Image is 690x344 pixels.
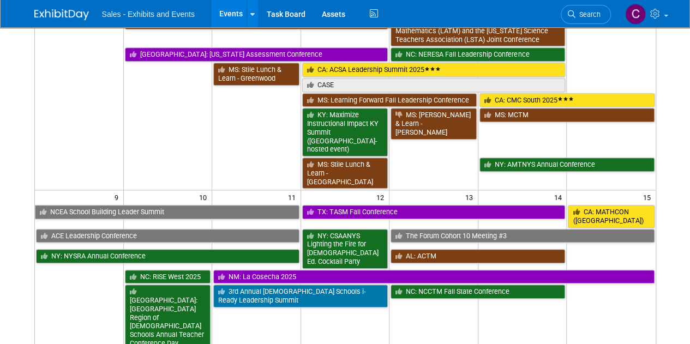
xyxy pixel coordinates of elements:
[479,93,655,107] a: CA: CMC South 2025
[36,229,299,243] a: ACE Leadership Conference
[302,63,566,77] a: CA: ACSA Leadership Summit 2025
[302,229,388,269] a: NY: CSAANYS Lighting the Fire for [DEMOGRAPHIC_DATA] Ed. Cocktail Party
[391,229,654,243] a: The Forum Cohort 10 Meeting #3
[568,205,654,227] a: CA: MATHCON ([GEOGRAPHIC_DATA])
[287,190,301,204] span: 11
[479,108,655,122] a: MS: MCTM
[479,158,655,172] a: NY: AMTNYS Annual Conference
[125,47,388,62] a: [GEOGRAPHIC_DATA]: [US_STATE] Assessment Conference
[625,4,646,25] img: Christine Lurz
[36,249,299,263] a: NY: NYSRA Annual Conference
[391,108,477,139] a: MS: [PERSON_NAME] & Learn - [PERSON_NAME]
[391,15,565,46] a: LA: The [US_STATE] Association of Teachers of Mathematics (LATM) and the [US_STATE] Science Teach...
[113,190,123,204] span: 9
[125,270,211,284] a: NC: RISE West 2025
[213,285,388,307] a: 3rd Annual [DEMOGRAPHIC_DATA] Schools i-Ready Leadership Summit
[642,190,656,204] span: 15
[464,190,478,204] span: 13
[213,63,299,85] a: MS: Stile Lunch & Learn - Greenwood
[302,158,388,189] a: MS: Stile Lunch & Learn - [GEOGRAPHIC_DATA]
[391,249,565,263] a: AL: ACTM
[302,108,388,156] a: KY: Maximize Instructional Impact KY Summit ([GEOGRAPHIC_DATA]-hosted event)
[302,205,566,219] a: TX: TASM Fall Conference
[213,270,654,284] a: NM: La Cosecha 2025
[553,190,566,204] span: 14
[391,47,565,62] a: NC: NERESA Fall Leadership Conference
[35,205,299,219] a: NCEA School Building Leader Summit
[34,9,89,20] img: ExhibitDay
[375,190,389,204] span: 12
[198,190,212,204] span: 10
[575,10,601,19] span: Search
[302,93,477,107] a: MS: Learning Forward Fall Leadership Conference
[561,5,611,24] a: Search
[102,10,195,19] span: Sales - Exhibits and Events
[302,78,566,92] a: CASE
[391,285,565,299] a: NC: NCCTM Fall State Conference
